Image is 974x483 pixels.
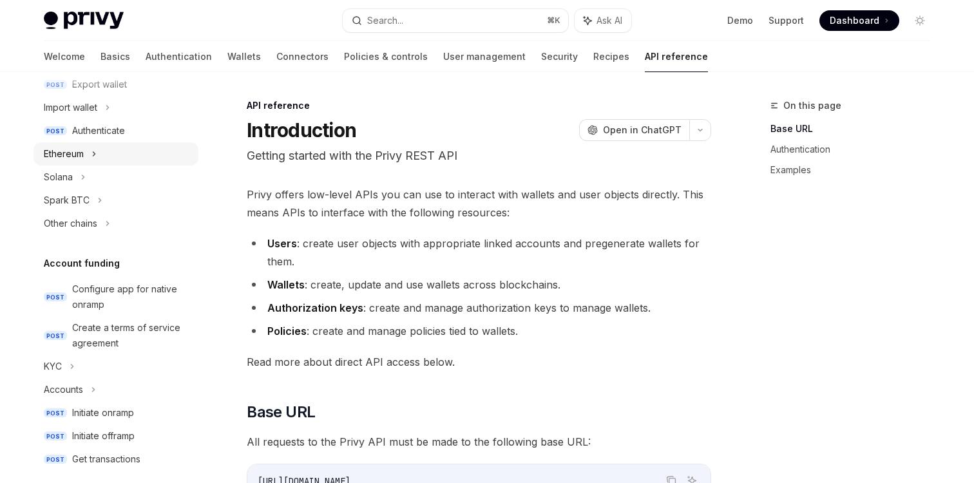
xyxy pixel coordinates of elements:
button: Open in ChatGPT [579,119,689,141]
h5: Account funding [44,256,120,271]
span: POST [44,331,67,341]
a: Authentication [770,139,941,160]
div: Configure app for native onramp [72,281,191,312]
img: light logo [44,12,124,30]
div: Create a terms of service agreement [72,320,191,351]
a: Policies & controls [344,41,428,72]
a: POSTAuthenticate [33,119,198,142]
a: Connectors [276,41,329,72]
div: Spark BTC [44,193,90,208]
span: Base URL [247,402,315,422]
div: Search... [367,13,403,28]
p: Getting started with the Privy REST API [247,147,711,165]
strong: Policies [267,325,307,337]
a: POSTGet transactions [33,448,198,471]
span: POST [44,292,67,302]
button: Search...⌘K [343,9,568,32]
a: POSTConfigure app for native onramp [33,278,198,316]
strong: Users [267,237,297,250]
a: Recipes [593,41,629,72]
span: POST [44,408,67,418]
div: Accounts [44,382,83,397]
a: Support [769,14,804,27]
span: Open in ChatGPT [603,124,682,137]
a: Wallets [227,41,261,72]
span: POST [44,431,67,441]
div: Initiate offramp [72,428,135,444]
span: POST [44,126,67,136]
a: Base URL [770,118,941,139]
a: Authentication [146,41,212,72]
li: : create and manage authorization keys to manage wallets. [247,299,711,317]
span: ⌘ K [547,15,560,26]
li: : create user objects with appropriate linked accounts and pregenerate wallets for them. [247,234,711,270]
a: User management [443,41,526,72]
strong: Wallets [267,278,305,291]
button: Toggle dark mode [910,10,930,31]
span: Dashboard [830,14,879,27]
span: On this page [783,98,841,113]
div: Other chains [44,216,97,231]
div: Initiate onramp [72,405,134,421]
a: POSTInitiate offramp [33,424,198,448]
a: Examples [770,160,941,180]
span: All requests to the Privy API must be made to the following base URL: [247,433,711,451]
li: : create, update and use wallets across blockchains. [247,276,711,294]
a: API reference [645,41,708,72]
span: Privy offers low-level APIs you can use to interact with wallets and user objects directly. This ... [247,185,711,222]
li: : create and manage policies tied to wallets. [247,322,711,340]
span: Ask AI [597,14,622,27]
div: API reference [247,99,711,112]
button: Ask AI [575,9,631,32]
span: Read more about direct API access below. [247,353,711,371]
strong: Authorization keys [267,301,363,314]
div: Import wallet [44,100,97,115]
a: POSTInitiate onramp [33,401,198,424]
div: Get transactions [72,451,140,467]
a: Security [541,41,578,72]
a: POSTCreate a terms of service agreement [33,316,198,355]
h1: Introduction [247,118,356,142]
a: Basics [100,41,130,72]
div: Ethereum [44,146,84,162]
div: Solana [44,169,73,185]
a: Dashboard [819,10,899,31]
a: Welcome [44,41,85,72]
a: Demo [727,14,753,27]
div: Authenticate [72,123,125,138]
div: KYC [44,359,62,374]
span: POST [44,455,67,464]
